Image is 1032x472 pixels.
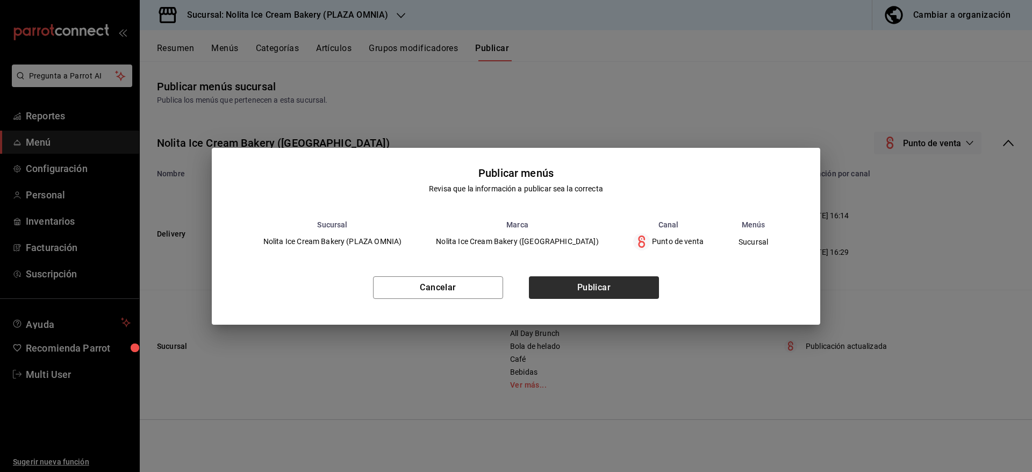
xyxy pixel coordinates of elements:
[529,276,659,299] button: Publicar
[419,229,615,255] td: Nolita Ice Cream Bakery ([GEOGRAPHIC_DATA])
[478,165,554,181] div: Publicar menús
[246,229,419,255] td: Nolita Ice Cream Bakery (PLAZA OMNIA)
[739,238,768,246] span: Sucursal
[633,233,704,251] div: Punto de venta
[373,276,503,299] button: Cancelar
[616,220,721,229] th: Canal
[429,183,603,195] div: Revisa que la información a publicar sea la correcta
[419,220,615,229] th: Marca
[246,220,419,229] th: Sucursal
[721,220,786,229] th: Menús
